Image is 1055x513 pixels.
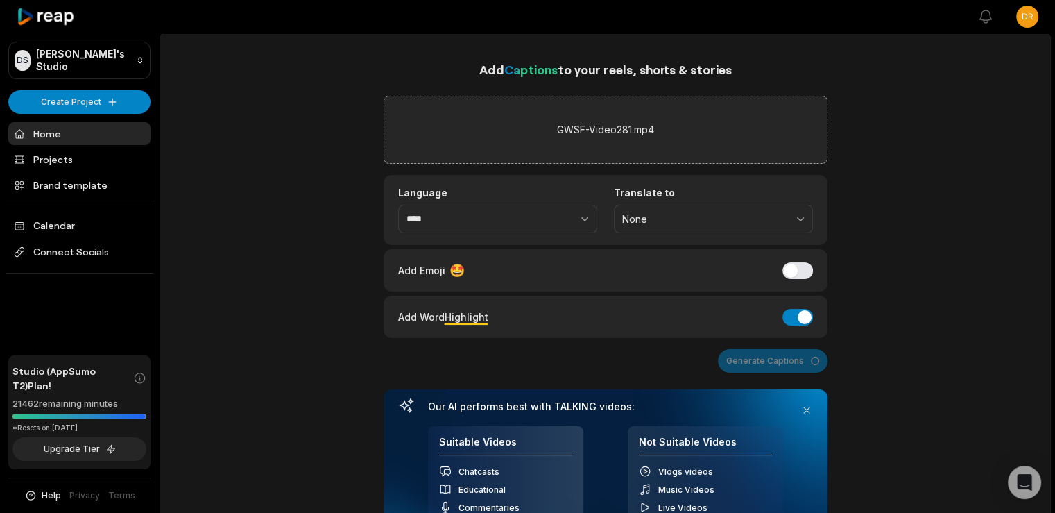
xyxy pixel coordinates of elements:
div: 21462 remaining minutes [12,397,146,411]
span: Highlight [445,311,488,323]
div: Open Intercom Messenger [1008,466,1041,499]
h1: Add to your reels, shorts & stories [384,60,827,79]
span: Live Videos [658,503,707,513]
span: 🤩 [449,261,465,280]
label: GWSF-Video281.mp4 [557,121,654,138]
h4: Suitable Videos [439,436,572,456]
button: None [614,205,813,234]
a: Home [8,122,151,145]
span: Add Emoji [398,263,445,278]
a: Brand template [8,174,151,196]
div: DS [15,50,31,71]
span: Studio (AppSumo T2) Plan! [12,364,133,393]
span: Vlogs videos [658,466,713,477]
span: Music Videos [658,485,714,495]
span: Connect Socials [8,239,151,264]
label: Language [398,187,597,199]
span: None [622,213,785,226]
span: Captions [504,62,558,77]
span: Commentaries [458,503,520,513]
span: Help [42,489,61,502]
button: Help [24,489,61,502]
button: Create Project [8,90,151,114]
p: [PERSON_NAME]'s Studio [36,48,130,73]
a: Privacy [69,489,100,502]
div: *Resets on [DATE] [12,423,146,433]
a: Projects [8,148,151,171]
span: Chatcasts [458,466,499,477]
h4: Not Suitable Videos [639,436,772,456]
a: Calendar [8,214,151,237]
label: Translate to [614,187,813,199]
a: Terms [108,489,135,502]
h3: Our AI performs best with TALKING videos: [428,401,783,413]
div: Add Word [398,308,488,326]
button: Upgrade Tier [12,437,146,461]
span: Educational [458,485,506,495]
